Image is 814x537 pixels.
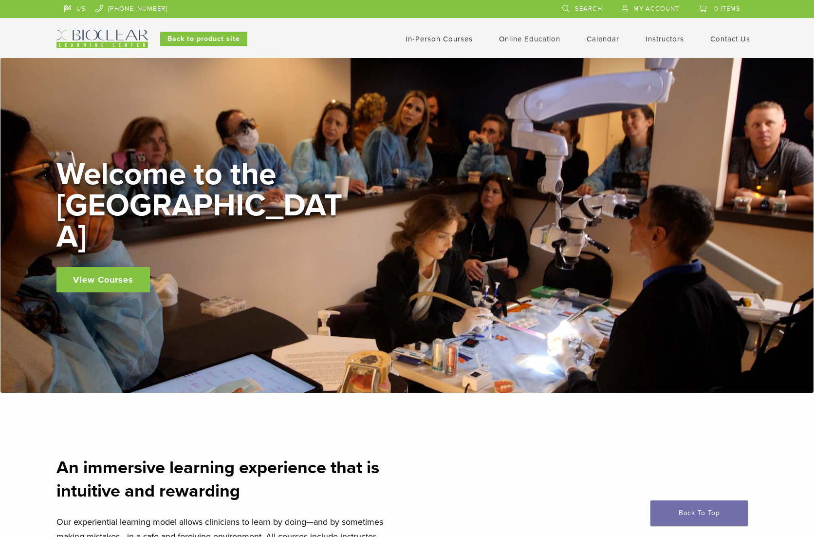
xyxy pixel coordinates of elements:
[575,5,602,13] span: Search
[646,35,684,43] a: Instructors
[56,267,150,292] a: View Courses
[650,500,748,526] a: Back To Top
[56,457,379,501] strong: An immersive learning experience that is intuitive and rewarding
[587,35,619,43] a: Calendar
[406,35,473,43] a: In-Person Courses
[160,32,247,46] a: Back to product site
[499,35,560,43] a: Online Education
[633,5,679,13] span: My Account
[56,159,349,252] h2: Welcome to the [GEOGRAPHIC_DATA]
[56,30,148,48] img: Bioclear
[714,5,740,13] span: 0 items
[710,35,750,43] a: Contact Us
